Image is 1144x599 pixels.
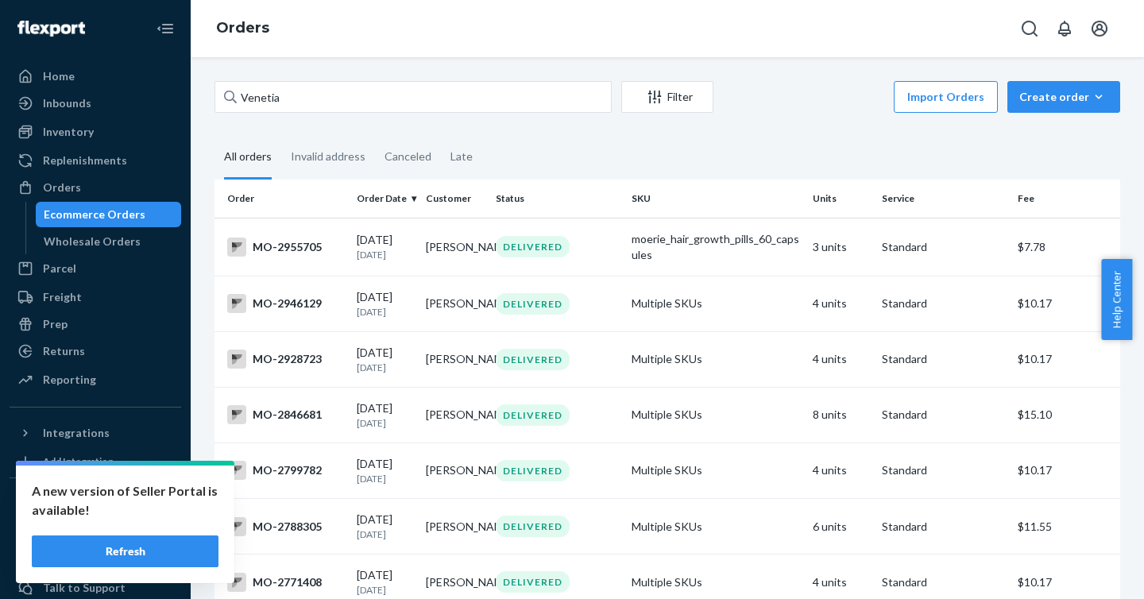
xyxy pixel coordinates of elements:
[357,528,413,541] p: [DATE]
[357,567,413,597] div: [DATE]
[1011,442,1120,498] td: $10.17
[1011,276,1120,331] td: $10.17
[357,456,413,485] div: [DATE]
[806,218,875,276] td: 3 units
[426,191,482,205] div: Customer
[10,64,181,89] a: Home
[894,81,998,113] button: Import Orders
[496,236,570,257] div: DELIVERED
[496,404,570,426] div: DELIVERED
[291,136,365,177] div: Invalid address
[1011,387,1120,442] td: $15.10
[149,13,181,44] button: Close Navigation
[1011,218,1120,276] td: $7.78
[385,136,431,177] div: Canceled
[10,148,181,173] a: Replenishments
[806,442,875,498] td: 4 units
[43,95,91,111] div: Inbounds
[625,499,806,555] td: Multiple SKUs
[43,580,126,596] div: Talk to Support
[1014,13,1045,44] button: Open Search Box
[214,180,350,218] th: Order
[625,331,806,387] td: Multiple SKUs
[496,293,570,315] div: DELIVERED
[882,407,1005,423] p: Standard
[632,231,800,263] div: moerie_hair_growth_pills_60_capsules
[10,367,181,392] a: Reporting
[17,21,85,37] img: Flexport logo
[43,124,94,140] div: Inventory
[357,361,413,374] p: [DATE]
[227,573,344,592] div: MO-2771408
[10,175,181,200] a: Orders
[496,460,570,481] div: DELIVERED
[43,316,68,332] div: Prep
[882,519,1005,535] p: Standard
[419,499,489,555] td: [PERSON_NAME]
[227,405,344,424] div: MO-2846681
[1007,81,1120,113] button: Create order
[43,425,110,441] div: Integrations
[10,311,181,337] a: Prep
[10,452,181,471] a: Add Integration
[43,68,75,84] div: Home
[625,442,806,498] td: Multiple SKUs
[357,232,413,261] div: [DATE]
[1049,13,1080,44] button: Open notifications
[10,548,181,574] a: Settings
[10,523,181,542] a: Add Fast Tag
[419,387,489,442] td: [PERSON_NAME]
[1101,259,1132,340] button: Help Center
[10,91,181,116] a: Inbounds
[882,296,1005,311] p: Standard
[882,239,1005,255] p: Standard
[350,180,419,218] th: Order Date
[806,180,875,218] th: Units
[227,517,344,536] div: MO-2788305
[10,420,181,446] button: Integrations
[625,387,806,442] td: Multiple SKUs
[216,19,269,37] a: Orders
[489,180,625,218] th: Status
[357,512,413,541] div: [DATE]
[882,574,1005,590] p: Standard
[10,256,181,281] a: Parcel
[43,454,114,468] div: Add Integration
[1011,180,1120,218] th: Fee
[203,6,282,52] ol: breadcrumbs
[44,234,141,249] div: Wholesale Orders
[10,338,181,364] a: Returns
[882,462,1005,478] p: Standard
[357,289,413,319] div: [DATE]
[1084,13,1115,44] button: Open account menu
[496,516,570,537] div: DELIVERED
[43,180,81,195] div: Orders
[44,207,145,222] div: Ecommerce Orders
[227,294,344,313] div: MO-2946129
[1011,331,1120,387] td: $10.17
[419,331,489,387] td: [PERSON_NAME]
[625,180,806,218] th: SKU
[43,372,96,388] div: Reporting
[882,351,1005,367] p: Standard
[806,331,875,387] td: 4 units
[10,491,181,516] button: Fast Tags
[806,499,875,555] td: 6 units
[43,261,76,276] div: Parcel
[10,119,181,145] a: Inventory
[621,81,713,113] button: Filter
[224,136,272,180] div: All orders
[450,136,473,177] div: Late
[357,472,413,485] p: [DATE]
[43,153,127,168] div: Replenishments
[357,400,413,430] div: [DATE]
[43,289,82,305] div: Freight
[1019,89,1108,105] div: Create order
[36,229,182,254] a: Wholesale Orders
[227,238,344,257] div: MO-2955705
[806,387,875,442] td: 8 units
[622,89,713,105] div: Filter
[496,349,570,370] div: DELIVERED
[357,583,413,597] p: [DATE]
[357,345,413,374] div: [DATE]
